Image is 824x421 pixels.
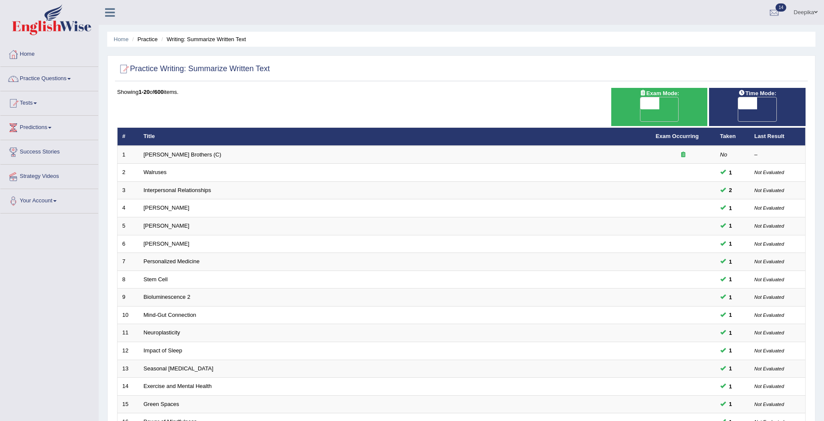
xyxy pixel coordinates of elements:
[118,378,139,396] td: 14
[0,116,98,137] a: Predictions
[755,366,784,371] small: Not Evaluated
[118,360,139,378] td: 13
[118,146,139,164] td: 1
[755,277,784,282] small: Not Evaluated
[118,235,139,253] td: 6
[144,329,180,336] a: Neuroplasticity
[0,165,98,186] a: Strategy Videos
[144,187,211,193] a: Interpersonal Relationships
[118,217,139,235] td: 5
[144,312,196,318] a: Mind-Gut Connection
[117,63,270,75] h2: Practice Writing: Summarize Written Text
[0,140,98,162] a: Success Stories
[755,223,784,229] small: Not Evaluated
[118,289,139,307] td: 9
[656,133,699,139] a: Exam Occurring
[726,275,736,284] span: You can still take this question
[144,258,200,265] a: Personalized Medicine
[726,346,736,355] span: You can still take this question
[118,324,139,342] td: 11
[726,328,736,337] span: You can still take this question
[144,383,212,389] a: Exercise and Mental Health
[755,205,784,210] small: Not Evaluated
[118,199,139,217] td: 4
[715,128,750,146] th: Taken
[755,170,784,175] small: Not Evaluated
[726,239,736,248] span: You can still take this question
[139,89,150,95] b: 1-20
[118,395,139,413] td: 15
[154,89,164,95] b: 600
[726,382,736,391] span: You can still take this question
[118,181,139,199] td: 3
[735,89,780,98] span: Time Mode:
[118,306,139,324] td: 10
[144,401,179,407] a: Green Spaces
[144,223,190,229] a: [PERSON_NAME]
[656,151,711,159] div: Exam occurring question
[611,88,708,126] div: Show exams occurring in exams
[755,259,784,264] small: Not Evaluated
[144,294,190,300] a: Bioluminescence 2
[726,204,736,213] span: You can still take this question
[636,89,682,98] span: Exam Mode:
[118,164,139,182] td: 2
[144,276,168,283] a: Stem Cell
[726,364,736,373] span: You can still take this question
[144,204,190,211] a: [PERSON_NAME]
[118,128,139,146] th: #
[755,188,784,193] small: Not Evaluated
[0,67,98,88] a: Practice Questions
[0,91,98,113] a: Tests
[750,128,806,146] th: Last Result
[726,293,736,302] span: You can still take this question
[755,402,784,407] small: Not Evaluated
[755,313,784,318] small: Not Evaluated
[755,330,784,335] small: Not Evaluated
[118,253,139,271] td: 7
[726,168,736,177] span: You can still take this question
[726,186,736,195] span: You can still take this question
[144,169,167,175] a: Walruses
[726,257,736,266] span: You can still take this question
[130,35,157,43] li: Practice
[726,310,736,319] span: You can still take this question
[139,128,651,146] th: Title
[726,400,736,409] span: You can still take this question
[755,151,801,159] div: –
[726,221,736,230] span: You can still take this question
[755,295,784,300] small: Not Evaluated
[118,342,139,360] td: 12
[0,42,98,64] a: Home
[776,3,786,12] span: 14
[0,189,98,210] a: Your Account
[755,348,784,353] small: Not Evaluated
[144,241,190,247] a: [PERSON_NAME]
[755,384,784,389] small: Not Evaluated
[755,241,784,247] small: Not Evaluated
[144,151,221,158] a: [PERSON_NAME] Brothers (C)
[159,35,246,43] li: Writing: Summarize Written Text
[720,151,727,158] em: No
[118,271,139,289] td: 8
[117,88,806,96] div: Showing of items.
[114,36,129,42] a: Home
[144,365,214,372] a: Seasonal [MEDICAL_DATA]
[144,347,182,354] a: Impact of Sleep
